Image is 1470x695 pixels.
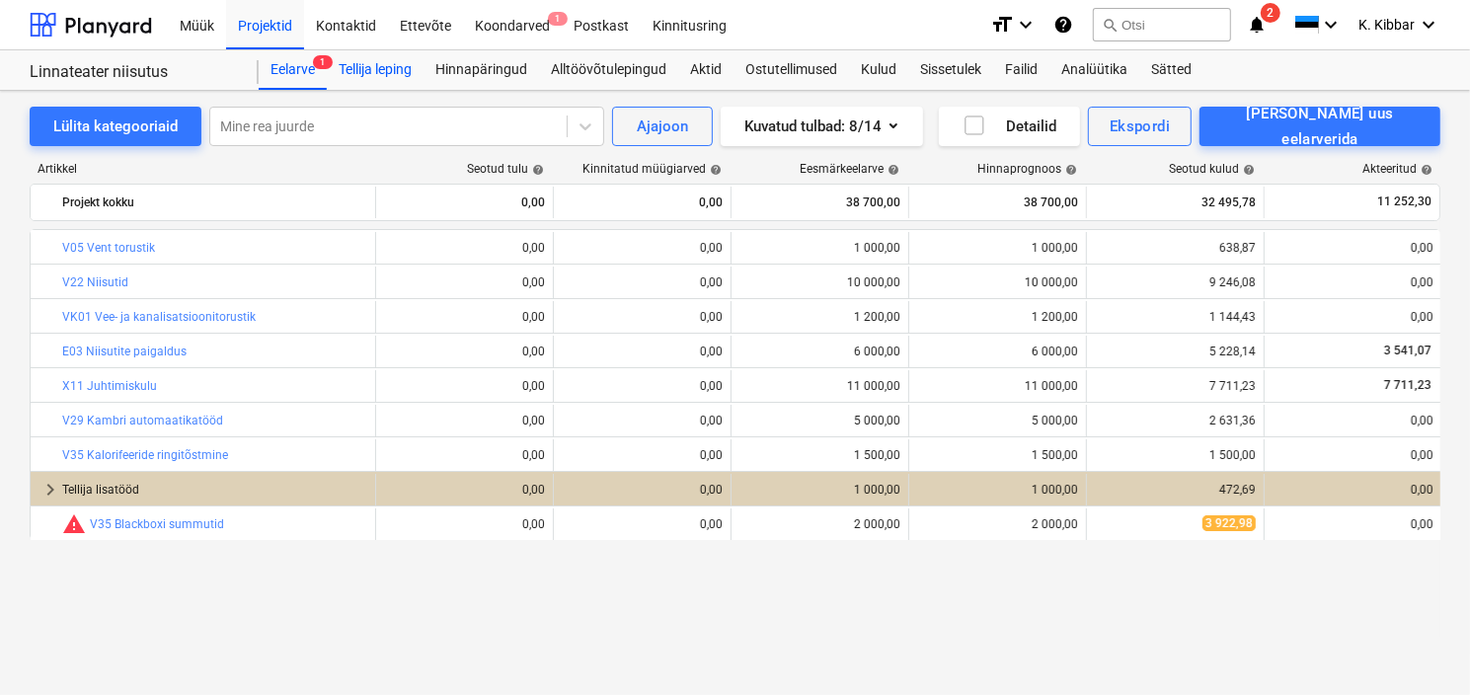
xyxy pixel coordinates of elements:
[62,275,128,289] a: V22 Niisutid
[1095,187,1256,218] div: 32 495,78
[327,50,424,90] a: Tellija leping
[908,50,993,90] div: Sissetulek
[539,50,678,90] a: Alltöövõtulepingud
[1417,164,1432,176] span: help
[384,517,545,531] div: 0,00
[744,114,899,139] div: Kuvatud tulbad : 8/14
[62,414,223,427] a: V29 Kambri automaatikatööd
[917,241,1078,255] div: 1 000,00
[1239,164,1255,176] span: help
[1261,3,1280,23] span: 2
[62,512,86,536] span: Seotud kulud ületavad prognoosi
[990,13,1014,37] i: format_size
[1088,107,1192,146] button: Ekspordi
[917,345,1078,358] div: 6 000,00
[1102,17,1118,33] span: search
[1095,483,1256,497] div: 472,69
[637,114,688,139] div: Ajajoon
[1095,275,1256,289] div: 9 246,08
[917,448,1078,462] div: 1 500,00
[739,310,900,324] div: 1 200,00
[917,483,1078,497] div: 1 000,00
[1093,8,1231,41] button: Otsi
[562,241,723,255] div: 0,00
[562,448,723,462] div: 0,00
[1371,600,1470,695] iframe: Chat Widget
[734,50,849,90] a: Ostutellimused
[1358,17,1415,33] span: K. Kibbar
[424,50,539,90] a: Hinnapäringud
[562,483,723,497] div: 0,00
[1221,101,1419,153] div: [PERSON_NAME] uus eelarverida
[384,483,545,497] div: 0,00
[562,345,723,358] div: 0,00
[62,448,228,462] a: V35 Kalorifeeride ringitõstmine
[1095,414,1256,427] div: 2 631,36
[259,50,327,90] a: Eelarve1
[259,50,327,90] div: Eelarve
[739,448,900,462] div: 1 500,00
[1053,13,1073,37] i: Abikeskus
[62,345,187,358] a: E03 Niisutite paigaldus
[384,275,545,289] div: 0,00
[1273,517,1433,531] div: 0,00
[721,107,923,146] button: Kuvatud tulbad:8/14
[1273,310,1433,324] div: 0,00
[739,345,900,358] div: 6 000,00
[917,517,1078,531] div: 2 000,00
[993,50,1049,90] div: Failid
[384,345,545,358] div: 0,00
[1371,600,1470,695] div: Vestlusvidin
[917,379,1078,393] div: 11 000,00
[612,107,713,146] button: Ajajoon
[706,164,722,176] span: help
[1319,13,1343,37] i: keyboard_arrow_down
[1061,164,1077,176] span: help
[62,187,367,218] div: Projekt kokku
[963,114,1056,139] div: Detailid
[1095,345,1256,358] div: 5 228,14
[739,275,900,289] div: 10 000,00
[1095,379,1256,393] div: 7 711,23
[1095,310,1256,324] div: 1 144,43
[90,517,224,531] a: V35 Blackboxi summutid
[467,162,544,176] div: Seotud tulu
[1273,448,1433,462] div: 0,00
[30,107,201,146] button: Lülita kategooriaid
[1375,193,1433,210] span: 11 252,30
[562,379,723,393] div: 0,00
[678,50,734,90] a: Aktid
[1199,107,1440,146] button: [PERSON_NAME] uus eelarverida
[384,414,545,427] div: 0,00
[562,187,723,218] div: 0,00
[1169,162,1255,176] div: Seotud kulud
[917,275,1078,289] div: 10 000,00
[800,162,899,176] div: Eesmärkeelarve
[1095,448,1256,462] div: 1 500,00
[582,162,722,176] div: Kinnitatud müügiarved
[62,310,256,324] a: VK01 Vee- ja kanalisatsioonitorustik
[1139,50,1203,90] a: Sätted
[562,275,723,289] div: 0,00
[1049,50,1139,90] div: Analüütika
[849,50,908,90] a: Kulud
[313,55,333,69] span: 1
[977,162,1077,176] div: Hinnaprognoos
[62,474,367,505] div: Tellija lisatööd
[739,517,900,531] div: 2 000,00
[1014,13,1038,37] i: keyboard_arrow_down
[939,107,1080,146] button: Detailid
[548,12,568,26] span: 1
[739,379,900,393] div: 11 000,00
[1417,13,1440,37] i: keyboard_arrow_down
[917,187,1078,218] div: 38 700,00
[1110,114,1170,139] div: Ekspordi
[384,448,545,462] div: 0,00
